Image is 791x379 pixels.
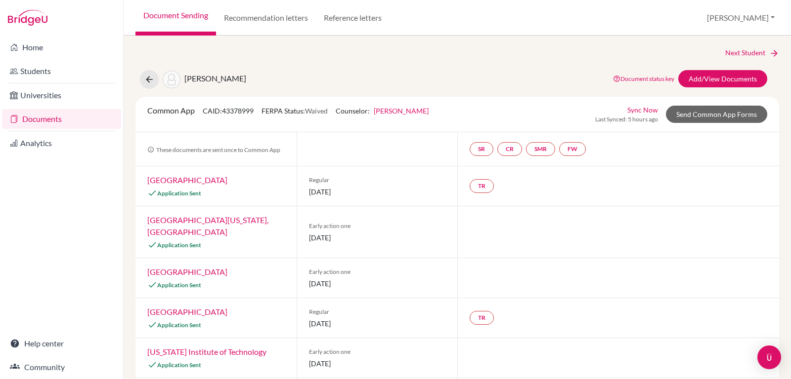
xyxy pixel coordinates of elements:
span: Application Sent [157,361,201,369]
span: [DATE] [309,358,446,369]
a: SMR [526,142,555,156]
span: Early action one [309,222,446,230]
a: Help center [2,334,121,353]
a: Community [2,357,121,377]
span: [DATE] [309,187,446,197]
a: [GEOGRAPHIC_DATA] [147,175,227,185]
div: Open Intercom Messenger [757,345,781,369]
span: Last Synced: 5 hours ago [595,115,658,124]
a: [GEOGRAPHIC_DATA] [147,307,227,316]
a: [GEOGRAPHIC_DATA][US_STATE], [GEOGRAPHIC_DATA] [147,215,268,236]
a: SR [470,142,493,156]
a: Home [2,38,121,57]
span: Application Sent [157,241,201,249]
span: CAID: 43378999 [203,107,254,115]
a: Documents [2,109,121,129]
span: These documents are sent once to Common App [147,146,280,153]
a: CR [497,142,522,156]
a: [PERSON_NAME] [374,107,429,115]
span: Early action one [309,347,446,356]
span: Early action one [309,267,446,276]
span: Counselor: [336,107,429,115]
a: [GEOGRAPHIC_DATA] [147,267,227,276]
span: Application Sent [157,189,201,197]
a: TR [470,311,494,325]
span: [DATE] [309,232,446,243]
a: Sync Now [627,105,658,115]
a: TR [470,179,494,193]
span: Application Sent [157,281,201,289]
span: Application Sent [157,321,201,329]
span: [DATE] [309,278,446,289]
a: Document status key [613,75,674,82]
a: FW [559,142,586,156]
a: Students [2,61,121,81]
img: Bridge-U [8,10,47,26]
span: Waived [305,107,328,115]
a: [US_STATE] Institute of Technology [147,347,266,356]
button: [PERSON_NAME] [703,8,779,27]
span: Common App [147,106,195,115]
a: Analytics [2,133,121,153]
a: Next Student [725,47,779,58]
span: FERPA Status: [262,107,328,115]
a: Add/View Documents [678,70,767,87]
span: Regular [309,307,446,316]
a: Send Common App Forms [666,106,767,123]
span: Regular [309,176,446,185]
span: [DATE] [309,318,446,329]
span: [PERSON_NAME] [184,74,246,83]
a: Universities [2,85,121,105]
